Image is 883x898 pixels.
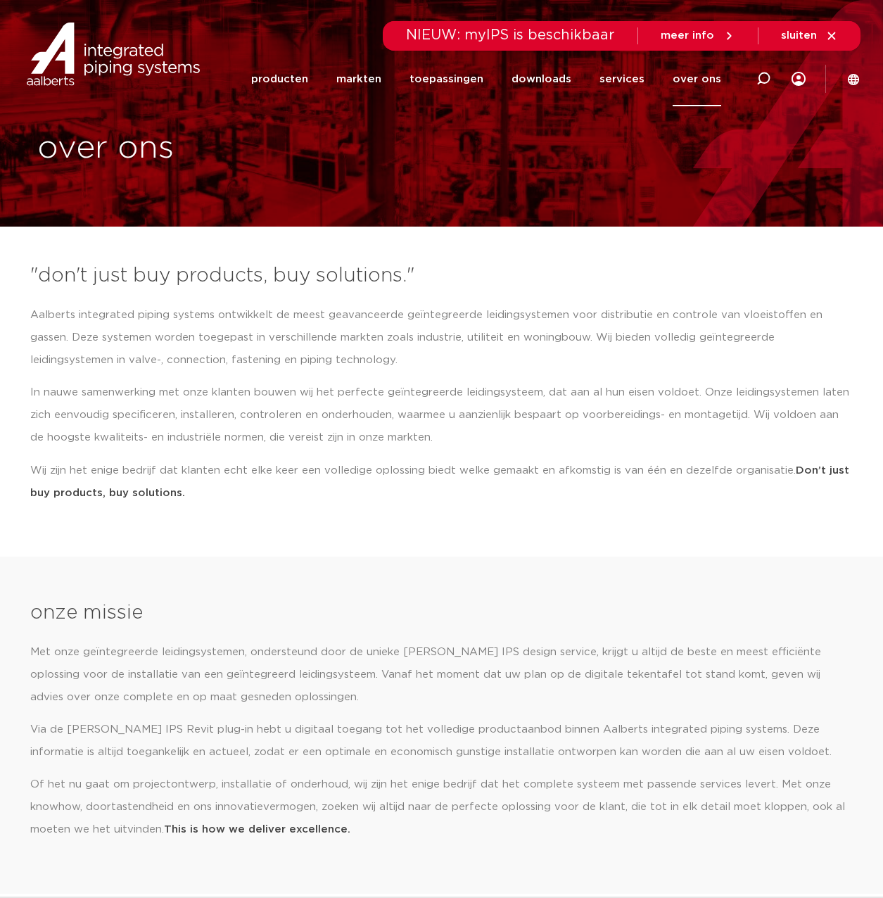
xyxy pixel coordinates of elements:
span: NIEUW: myIPS is beschikbaar [406,28,615,42]
nav: Menu [251,52,721,106]
a: services [599,52,644,106]
span: meer info [661,30,714,41]
p: Wij zijn het enige bedrijf dat klanten echt elke keer een volledige oplossing biedt welke gemaakt... [30,460,853,505]
a: downloads [512,52,571,106]
p: Aalberts integrated piping systems ontwikkelt de meest geavanceerde geïntegreerde leidingsystemen... [30,304,853,372]
p: Via de [PERSON_NAME] IPS Revit plug-in hebt u digitaal toegang tot het volledige productaanbod bi... [30,719,853,764]
p: In nauwe samenwerking met onze klanten bouwen wij het perfecte geïntegreerde leidingsysteem, dat ... [30,381,853,449]
h3: "don't just buy products, buy solutions." [30,262,853,290]
span: sluiten [781,30,817,41]
a: toepassingen [409,52,483,106]
a: producten [251,52,308,106]
h3: onze missie [30,599,853,627]
h1: over ons [37,126,435,171]
strong: Don’t just buy products, buy solutions. [30,465,849,498]
a: markten [336,52,381,106]
p: Met onze geïntegreerde leidingsystemen, ondersteund door de unieke [PERSON_NAME] IPS design servi... [30,641,853,709]
a: over ons [673,52,721,106]
a: sluiten [781,30,838,42]
b: This is how we deliver excellence. [164,824,350,835]
p: Of het nu gaat om projectontwerp, installatie of onderhoud, wij zijn het enige bedrijf dat het co... [30,773,853,841]
a: meer info [661,30,735,42]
